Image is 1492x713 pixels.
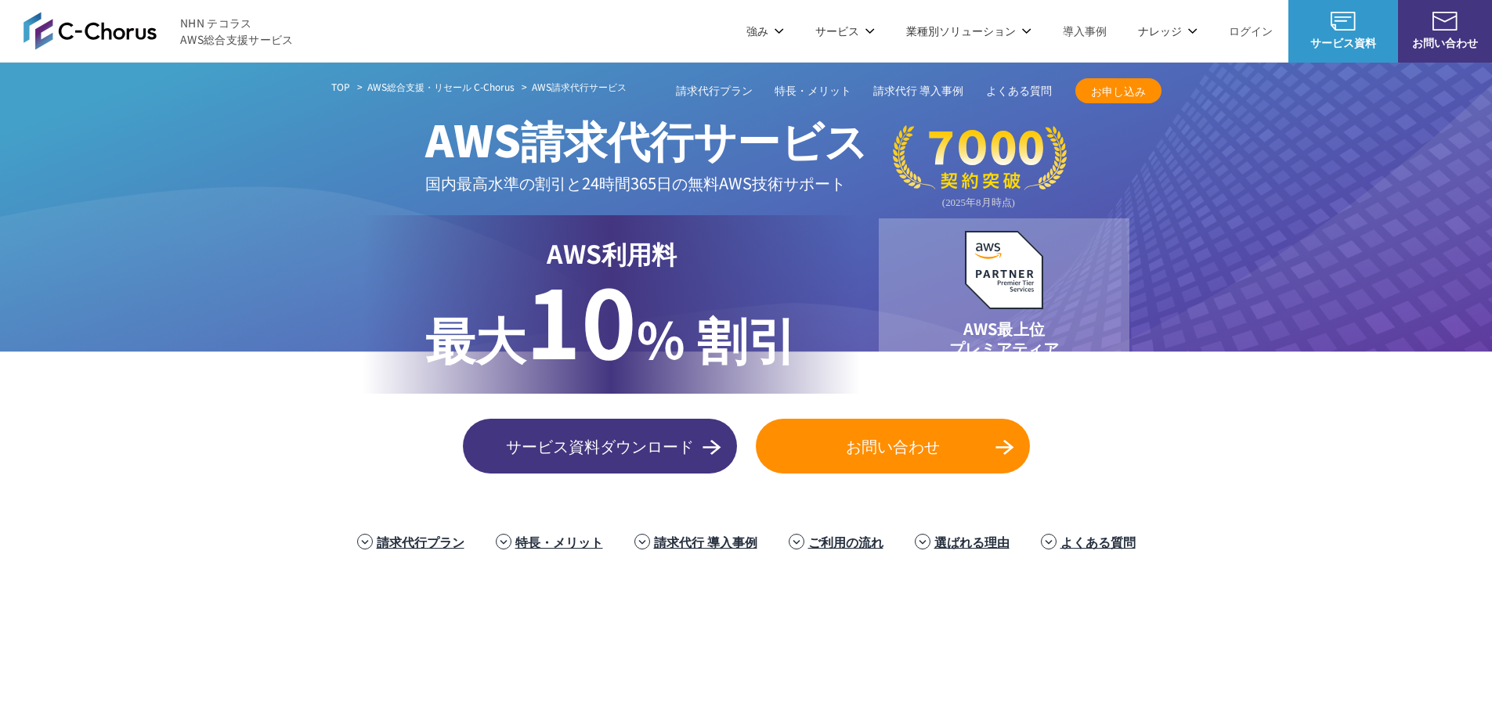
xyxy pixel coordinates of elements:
[463,434,737,458] span: サービス資料ダウンロード
[1075,83,1161,99] span: お申し込み
[331,80,350,94] a: TOP
[934,319,1075,377] p: AWS最上位 プレミアティア サービスパートナー
[1075,78,1161,103] a: お申し込み
[893,125,1067,209] img: 契約件数
[367,80,515,94] a: AWS総合支援・リセール C-Chorus
[1229,23,1273,39] a: ログイン
[1060,532,1136,551] a: よくある質問
[1024,593,1149,656] img: クリスピー・クリーム・ドーナツ
[815,23,875,39] p: サービス
[756,434,1030,458] span: お問い合わせ
[37,593,162,656] img: 三菱地所
[425,170,868,196] p: 国内最高水準の割引と 24時間365日の無料AWS技術サポート
[463,419,737,474] a: サービス資料ダウンロード
[178,593,303,656] img: ミズノ
[377,532,464,551] a: 請求代行プラン
[934,532,1010,551] a: 選ばれる理由
[425,107,868,170] span: AWS請求代行サービス
[883,593,1008,656] img: 東京書籍
[1398,34,1492,51] span: お問い合わせ
[425,272,797,375] p: % 割引
[808,532,883,551] a: ご利用の流れ
[1331,12,1356,31] img: AWS総合支援サービス C-Chorus サービス資料
[1306,593,1431,656] img: まぐまぐ
[1063,23,1107,39] a: 導入事例
[601,593,726,656] img: エアトリ
[965,231,1043,309] img: AWSプレミアティアサービスパートナー
[425,301,526,373] span: 最大
[515,532,603,551] a: 特長・メリット
[746,23,784,39] p: 強み
[1288,34,1398,51] span: サービス資料
[425,234,797,272] p: AWS利用料
[23,12,157,49] img: AWS総合支援サービス C-Chorus
[1165,593,1290,656] img: 共同通信デジタル
[906,23,1031,39] p: 業種別ソリューション
[180,15,294,48] span: NHN テコラス AWS総合支援サービス
[460,593,585,656] img: フジモトHD
[532,80,627,93] span: AWS請求代行サービス
[986,83,1052,99] a: よくある質問
[676,83,753,99] a: 請求代行プラン
[756,419,1030,474] a: お問い合わせ
[526,250,637,387] span: 10
[1138,23,1198,39] p: ナレッジ
[1432,12,1458,31] img: お問い合わせ
[775,83,851,99] a: 特長・メリット
[654,532,757,551] a: 請求代行 導入事例
[742,593,867,656] img: ヤマサ醤油
[319,593,444,656] img: 住友生命保険相互
[873,83,964,99] a: 請求代行 導入事例
[23,12,294,49] a: AWS総合支援サービス C-Chorus NHN テコラスAWS総合支援サービス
